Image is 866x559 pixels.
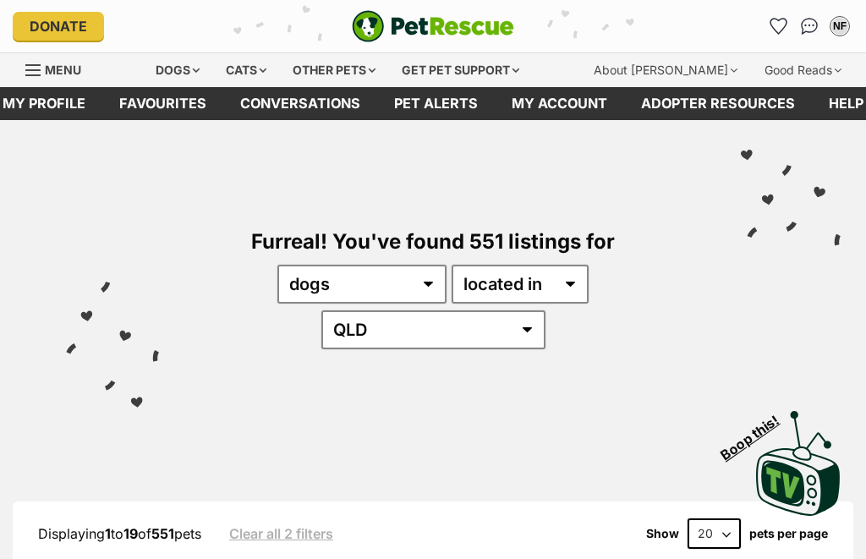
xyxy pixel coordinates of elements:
span: Show [646,527,679,540]
img: PetRescue TV logo [756,411,841,516]
strong: 1 [105,525,111,542]
span: Boop this! [718,402,796,463]
img: chat-41dd97257d64d25036548639549fe6c8038ab92f7586957e7f3b1b290dea8141.svg [801,18,819,35]
div: Get pet support [390,53,531,87]
div: Dogs [144,53,211,87]
a: My account [495,87,624,120]
span: Menu [45,63,81,77]
a: conversations [223,87,377,120]
div: NF [831,18,848,35]
a: Adopter resources [624,87,812,120]
a: Clear all 2 filters [229,526,333,541]
div: Other pets [281,53,387,87]
div: About [PERSON_NAME] [582,53,749,87]
ul: Account quick links [765,13,853,40]
a: Donate [13,12,104,41]
span: Furreal! You've found 551 listings for [251,229,615,254]
a: PetRescue [352,10,514,42]
span: Displaying to of pets [38,525,201,542]
strong: 551 [151,525,174,542]
a: Pet alerts [377,87,495,120]
label: pets per page [749,527,828,540]
a: Favourites [102,87,223,120]
a: Boop this! [756,396,841,519]
a: Conversations [796,13,823,40]
a: Menu [25,53,93,84]
div: Good Reads [753,53,853,87]
strong: 19 [123,525,138,542]
div: Cats [214,53,278,87]
img: logo-e224e6f780fb5917bec1dbf3a21bbac754714ae5b6737aabdf751b685950b380.svg [352,10,514,42]
button: My account [826,13,853,40]
a: Favourites [765,13,792,40]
